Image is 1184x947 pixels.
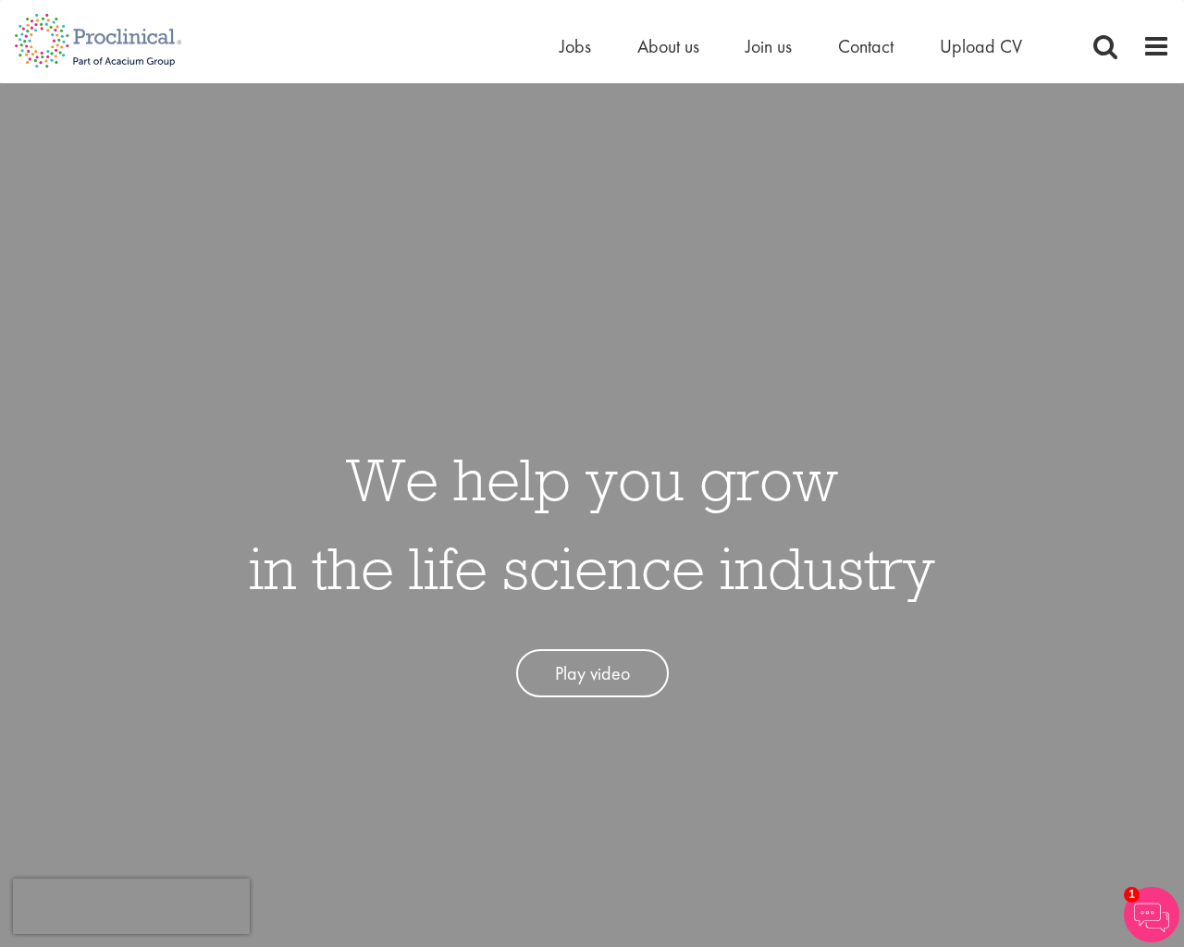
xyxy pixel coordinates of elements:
[940,34,1022,58] a: Upload CV
[838,34,894,58] a: Contact
[1124,887,1179,942] img: Chatbot
[746,34,792,58] a: Join us
[516,649,669,698] a: Play video
[1124,887,1140,903] span: 1
[560,34,591,58] a: Jobs
[249,435,935,612] h1: We help you grow in the life science industry
[637,34,699,58] a: About us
